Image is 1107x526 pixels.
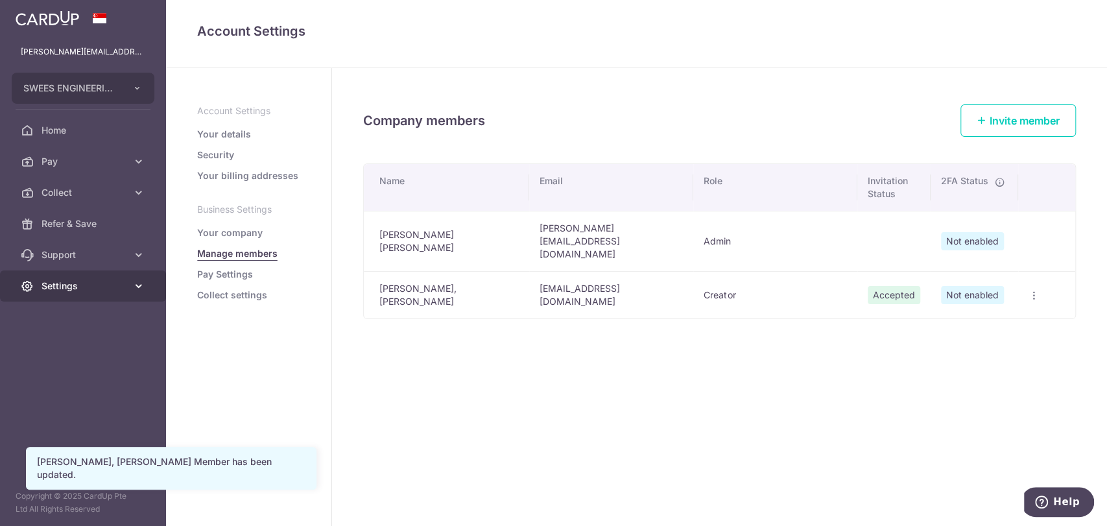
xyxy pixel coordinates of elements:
[21,45,145,58] p: [PERSON_NAME][EMAIL_ADDRESS][DOMAIN_NAME]
[197,247,278,260] a: Manage members
[1024,487,1094,520] iframe: Opens a widget where you can find more information
[857,164,931,211] th: Invitation Status
[941,232,1004,250] span: Not enabled
[197,21,1076,42] h4: Account Settings
[42,155,127,168] span: Pay
[42,280,127,293] span: Settings
[42,186,127,199] span: Collect
[197,104,300,117] p: Account Settings
[16,10,79,26] img: CardUp
[197,203,300,216] p: Business Settings
[364,271,529,318] td: [PERSON_NAME], [PERSON_NAME]
[693,211,857,271] td: Admin
[990,114,1060,127] span: Invite member
[868,286,920,304] span: Accepted
[197,289,267,302] a: Collect settings
[693,271,857,318] td: Creator
[42,248,127,261] span: Support
[23,82,119,95] span: SWEES ENGINEERING CO (PTE.) LTD.
[42,124,127,137] span: Home
[197,149,234,161] a: Security
[960,104,1076,137] a: Invite member
[931,164,1018,211] th: 2FA Status
[42,217,127,230] span: Refer & Save
[363,110,485,131] h4: Company members
[197,169,298,182] a: Your billing addresses
[37,455,305,481] div: [PERSON_NAME], [PERSON_NAME] Member has been updated.
[197,226,263,239] a: Your company
[941,286,1004,304] span: Not enabled
[529,211,694,271] td: [PERSON_NAME][EMAIL_ADDRESS][DOMAIN_NAME]
[197,268,253,281] a: Pay Settings
[529,164,694,211] th: Email
[529,271,694,318] td: [EMAIL_ADDRESS][DOMAIN_NAME]
[693,164,857,211] th: Role
[197,128,251,141] a: Your details
[12,73,154,104] button: SWEES ENGINEERING CO (PTE.) LTD.
[364,211,529,271] td: [PERSON_NAME] [PERSON_NAME]
[364,164,529,211] th: Name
